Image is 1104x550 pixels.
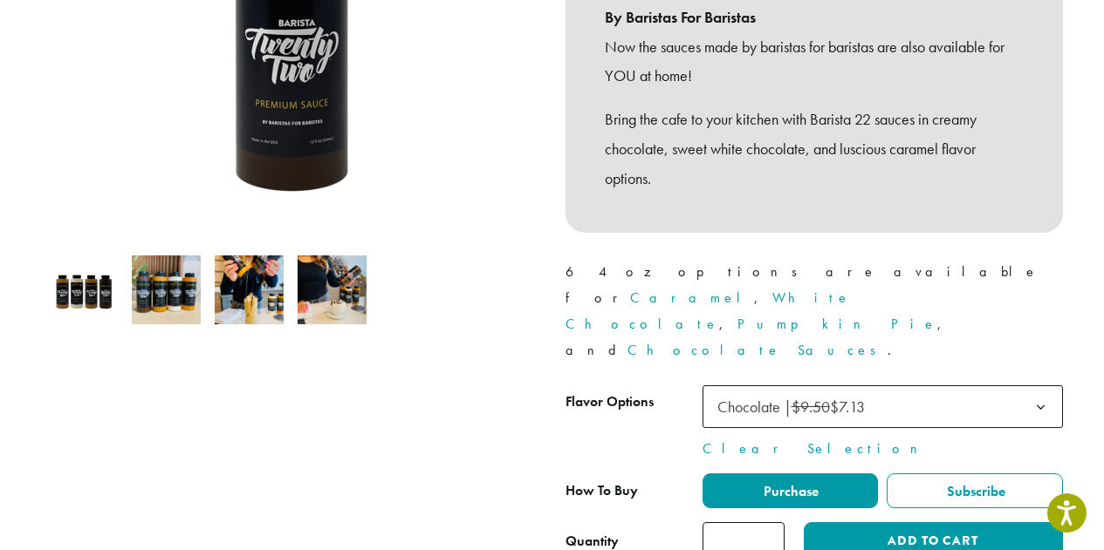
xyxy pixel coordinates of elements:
span: Chocolate | $7.13 [717,397,865,417]
img: Barista 22 Premium Sauces (12 oz.) - Image 3 [215,255,284,324]
img: Barista 22 12 oz Sauces - All Flavors [49,255,118,324]
b: By Baristas For Baristas [605,3,1024,32]
span: How To Buy [566,481,638,499]
a: Clear Selection [703,438,1063,459]
img: B22 12 oz sauces line up [132,255,201,324]
span: Purchase [761,482,819,500]
span: Chocolate | $9.50 $7.13 [710,390,882,424]
span: Chocolate | $9.50 $7.13 [703,385,1063,428]
a: White Chocolate [566,289,851,333]
a: Caramel [630,289,754,307]
p: Bring the cafe to your kitchen with Barista 22 sauces in creamy chocolate, sweet white chocolate,... [605,105,1024,193]
p: Now the sauces made by baristas for baristas are also available for YOU at home! [605,32,1024,92]
label: Flavor Options [566,390,703,415]
span: Subscribe [944,482,1005,500]
a: Pumpkin Pie [737,315,937,333]
a: Chocolate Sauces [627,341,888,359]
del: $9.50 [792,397,830,417]
img: Barista 22 Premium Sauces (12 oz.) - Image 4 [298,255,367,324]
p: 64 oz options are available for , , , and . [566,259,1063,363]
